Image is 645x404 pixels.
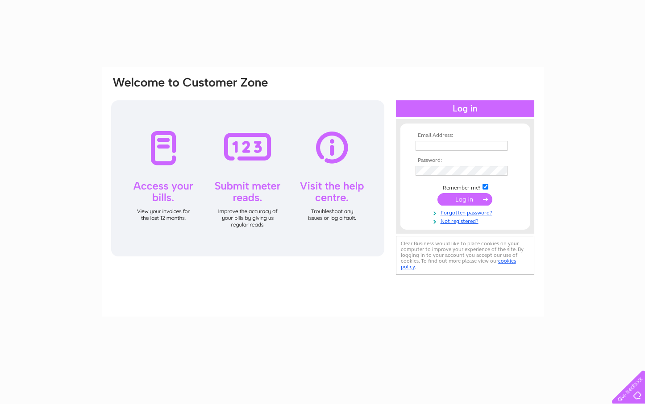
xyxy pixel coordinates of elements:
[413,182,517,191] td: Remember me?
[413,132,517,139] th: Email Address:
[416,208,517,216] a: Forgotten password?
[437,193,492,206] input: Submit
[413,157,517,164] th: Password:
[396,236,534,275] div: Clear Business would like to place cookies on your computer to improve your experience of the sit...
[401,258,516,270] a: cookies policy
[416,216,517,225] a: Not registered?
